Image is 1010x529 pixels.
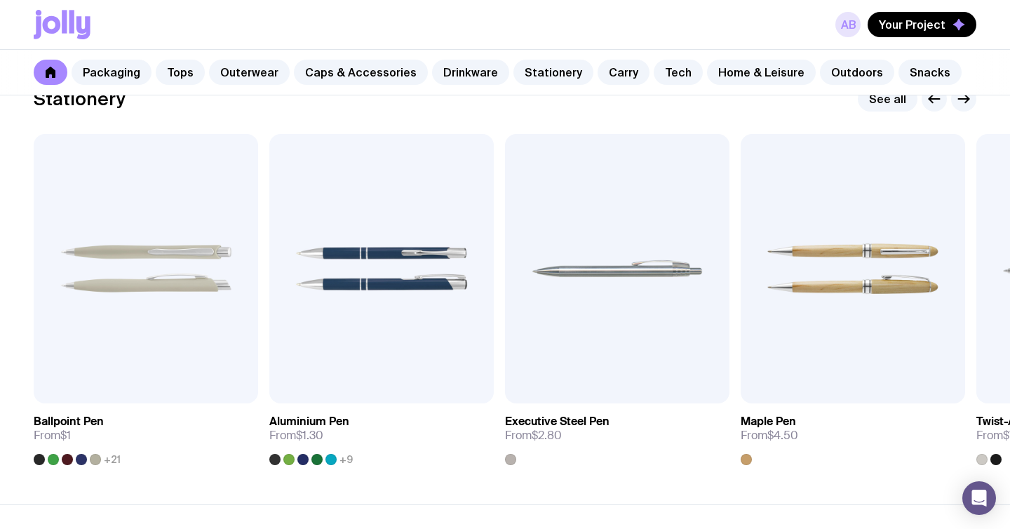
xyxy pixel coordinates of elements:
a: Tops [156,60,205,85]
h2: Stationery [34,88,126,109]
a: Home & Leisure [707,60,816,85]
span: From [505,429,562,443]
span: From [741,429,798,443]
a: Packaging [72,60,151,85]
button: Your Project [868,12,976,37]
a: Tech [654,60,703,85]
h3: Maple Pen [741,415,796,429]
a: Caps & Accessories [294,60,428,85]
a: Stationery [513,60,593,85]
a: Ballpoint PenFrom$1+21 [34,403,258,465]
span: From [34,429,71,443]
span: +9 [339,454,353,465]
a: Outerwear [209,60,290,85]
span: $1.30 [296,428,323,443]
span: +21 [104,454,121,465]
span: $2.80 [532,428,562,443]
a: AB [835,12,861,37]
a: See all [858,86,917,112]
a: Carry [598,60,649,85]
h3: Ballpoint Pen [34,415,104,429]
div: Open Intercom Messenger [962,481,996,515]
a: Aluminium PenFrom$1.30+9 [269,403,494,465]
span: $4.50 [767,428,798,443]
h3: Aluminium Pen [269,415,349,429]
span: From [269,429,323,443]
a: Executive Steel PenFrom$2.80 [505,403,729,465]
span: $1 [60,428,71,443]
a: Outdoors [820,60,894,85]
a: Snacks [898,60,962,85]
span: Your Project [879,18,945,32]
a: Maple PenFrom$4.50 [741,403,965,465]
h3: Executive Steel Pen [505,415,610,429]
a: Drinkware [432,60,509,85]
